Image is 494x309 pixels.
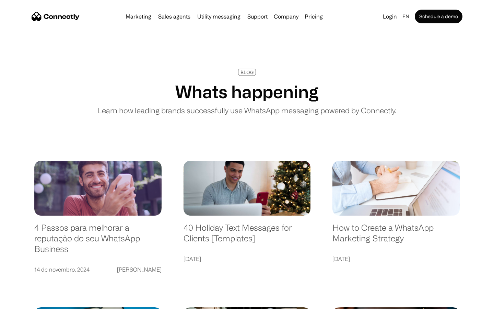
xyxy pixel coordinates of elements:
a: Login [380,12,400,21]
div: en [402,12,409,21]
div: Company [272,12,301,21]
a: Sales agents [155,14,193,19]
div: en [400,12,413,21]
a: 4 Passos para melhorar a reputação do seu WhatsApp Business [34,222,162,261]
a: Marketing [123,14,154,19]
a: Utility messaging [195,14,243,19]
p: Learn how leading brands successfully use WhatsApp messaging powered by Connectly. [98,105,396,116]
div: [DATE] [184,254,201,264]
h1: Whats happening [175,81,319,102]
a: Support [245,14,270,19]
div: [DATE] [332,254,350,264]
a: 40 Holiday Text Messages for Clients [Templates] [184,222,311,250]
aside: Language selected: English [7,297,41,307]
a: Schedule a demo [415,10,462,23]
a: home [32,11,80,22]
div: Company [274,12,298,21]
a: How to Create a WhatsApp Marketing Strategy [332,222,460,250]
ul: Language list [14,297,41,307]
a: Pricing [302,14,326,19]
div: 14 de novembro, 2024 [34,265,90,274]
div: [PERSON_NAME] [117,265,162,274]
div: BLOG [240,70,254,75]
